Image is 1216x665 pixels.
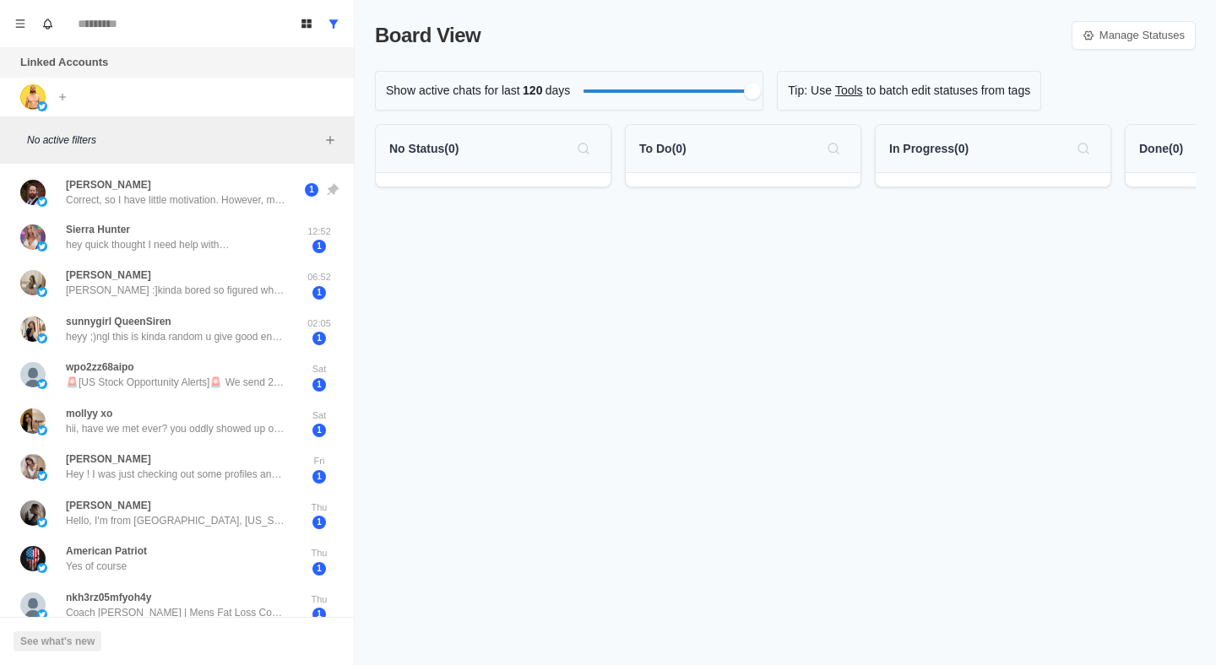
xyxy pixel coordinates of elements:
img: picture [20,84,46,110]
p: Sat [298,408,340,423]
img: picture [37,101,47,111]
button: Add account [52,87,73,107]
span: 1 [312,516,326,529]
span: 1 [312,240,326,253]
img: picture [37,333,47,343]
p: 12:52 [298,224,340,239]
p: To Do ( 0 ) [639,140,687,158]
span: 120 [520,82,546,100]
img: picture [20,270,46,295]
p: [PERSON_NAME] [66,268,151,283]
p: hii, have we met ever? you oddly showed up on my suggested friends, n i think you are [PERSON_NAM... [66,421,285,436]
p: Thu [298,546,340,560]
p: Show active chats for last [386,82,520,100]
button: Board View [293,10,320,37]
p: sunnygirl QueenSiren [66,314,171,329]
img: picture [37,609,47,619]
span: 1 [312,608,326,621]
p: Correct, so I have little motivation. However, my son recently got engaged and I'm committed to l... [66,192,285,208]
p: Hello, I'm from [GEOGRAPHIC_DATA], [US_STATE]. Are you [DEMOGRAPHIC_DATA]? [66,513,285,528]
p: 02:05 [298,316,340,331]
p: [PERSON_NAME] [66,451,151,467]
p: heyy ;)ngl this is kinda random u give good energy just sayin my x glitched so can u msg me there... [66,329,285,344]
p: Sat [298,362,340,376]
p: No Status ( 0 ) [389,140,459,158]
p: 🚨[US Stock Opportunity Alerts]🚨 We send 2-3 promising stock recommendations and trade suggestions... [66,375,285,390]
img: picture [20,454,46,479]
img: picture [20,362,46,387]
img: picture [20,180,46,205]
p: Sierra Hunter [66,222,130,237]
img: picture [37,425,47,435]
span: 1 [312,424,326,437]
span: 1 [312,562,326,576]
img: picture [20,592,46,618]
button: See what's new [14,631,101,651]
img: picture [20,316,46,342]
p: American Patriot [66,543,147,559]
p: wpo2zz68aipo [66,360,134,375]
p: to batch edit statuses from tags [866,82,1031,100]
p: nkh3rz05mfyoh4y [66,590,151,605]
p: Done ( 0 ) [1139,140,1183,158]
button: Add filters [320,130,340,150]
img: picture [37,197,47,207]
p: mollyy xo [66,406,112,421]
p: days [546,82,571,100]
span: 1 [312,378,326,392]
p: In Progress ( 0 ) [889,140,969,158]
span: 1 [305,183,318,197]
p: hey quick thought I need help with… [66,237,229,252]
span: 1 [312,332,326,345]
p: Tip: Use [788,82,832,100]
span: 1 [312,286,326,300]
img: picture [20,500,46,526]
img: picture [37,517,47,527]
p: [PERSON_NAME] :]kinda bored so figured why not u seem cute anyway my main acc got restricted so c... [66,283,285,298]
img: picture [20,224,46,250]
p: No active filters [27,132,320,148]
img: picture [20,546,46,571]
button: Menu [7,10,34,37]
button: Search [820,135,847,162]
img: picture [37,471,47,481]
button: Search [1070,135,1097,162]
button: Search [570,135,597,162]
div: Filter by activity days [744,83,761,100]
span: 1 [312,470,326,484]
p: Linked Accounts [20,54,108,71]
img: picture [37,379,47,389]
p: Yes of course [66,559,127,574]
img: picture [37,241,47,251]
button: Notifications [34,10,61,37]
a: Manage Statuses [1072,21,1196,50]
p: [PERSON_NAME] [66,498,151,513]
p: Board View [375,20,480,51]
p: Hey ! I was just checking out some profiles and yours popped up thought you seemed kinda cool! DM... [66,467,285,482]
img: picture [37,563,47,573]
img: picture [37,287,47,297]
p: Thu [298,592,340,607]
p: Coach [PERSON_NAME] | Mens Fat Loss Coach ，A new stock blogger @TrendHunter_007 is now live on Pl... [66,605,285,620]
button: Show all conversations [320,10,347,37]
img: picture [20,408,46,434]
p: Fri [298,454,340,468]
p: [PERSON_NAME] [66,177,151,192]
p: 06:52 [298,270,340,284]
a: Tools [835,82,863,100]
p: Thu [298,500,340,515]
